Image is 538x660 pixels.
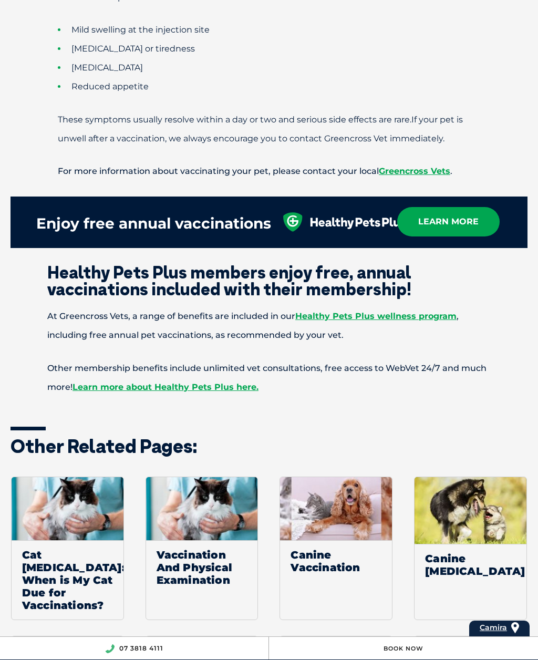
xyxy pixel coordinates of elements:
[73,382,258,392] a: Learn more about Healthy Pets Plus here.
[11,359,527,397] p: Other membership benefits include unlimited vet consultations, free access to WebVet 24/7 and muc...
[11,477,124,620] a: Cat [MEDICAL_DATA]: When is My Cat Due for Vaccinations?
[71,44,195,54] span: [MEDICAL_DATA] or tiredness
[146,540,258,594] span: Vaccination And Physical Examination
[11,307,527,345] p: At Greencross Vets, a range of benefits are included in our , including free annual pet vaccinati...
[415,477,533,544] img: Default Thumbnail
[511,622,519,634] img: location_pin.svg
[36,207,271,240] div: Enjoy free annual vaccinations
[379,166,450,176] a: Greencross Vets
[384,645,423,652] a: Book Now
[71,81,149,91] span: Reduced appetite
[414,477,527,620] a: Default ThumbnailCanine [MEDICAL_DATA]
[146,477,258,620] a: Vaccination And Physical Examination
[11,264,527,297] h2: Healthy Pets Plus members enjoy free, annual vaccinations included with their membership!
[480,623,507,632] span: Camira
[295,311,457,321] a: Healthy Pets Plus wellness program
[12,540,123,620] span: Cat [MEDICAL_DATA]: When is My Cat Due for Vaccinations?
[280,477,392,620] a: Canine Vaccination
[71,25,210,35] span: Mild swelling at the injection site
[415,544,526,585] span: Canine [MEDICAL_DATA]
[21,162,517,181] p: For more information about vaccinating your pet, please contact your local .
[11,437,527,456] h3: Other related pages:
[58,115,411,125] span: These symptoms usually resolve within a day or two and serious side effects are rare.
[281,212,407,232] img: healthy-pets-plus.svg
[280,540,392,582] span: Canine Vaccination
[105,644,115,653] img: location_phone.svg
[71,63,143,73] span: [MEDICAL_DATA]
[480,621,507,635] a: Camira
[397,207,500,236] a: learn more
[119,644,163,652] a: 07 3818 4111
[58,115,463,143] span: If your pet is unwell after a vaccination, we always encourage you to contact Greencross Vet imme...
